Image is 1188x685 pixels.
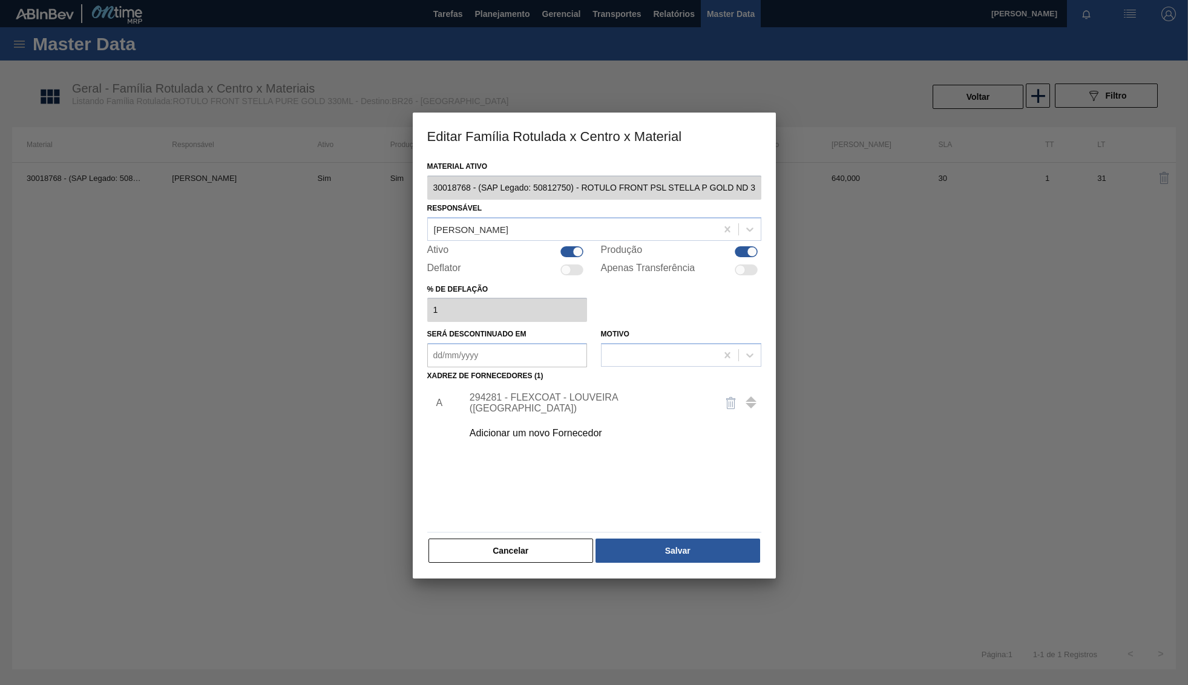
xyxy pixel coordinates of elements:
[470,428,707,439] div: Adicionar um novo Fornecedor
[427,158,761,175] label: Material ativo
[427,388,446,418] li: A
[601,263,695,277] label: Apenas Transferência
[724,396,738,410] img: delete-icon
[717,388,746,418] button: delete-icon
[596,539,760,563] button: Salvar
[427,281,588,298] label: % de deflação
[428,539,594,563] button: Cancelar
[427,372,543,380] label: Xadrez de Fornecedores (1)
[601,330,629,338] label: Motivo
[470,392,707,414] div: 294281 - FLEXCOAT - LOUVEIRA ([GEOGRAPHIC_DATA])
[427,244,449,259] label: Ativo
[427,204,482,212] label: Responsável
[427,343,588,367] input: dd/mm/yyyy
[427,263,461,277] label: Deflator
[413,113,776,159] h3: Editar Família Rotulada x Centro x Material
[427,330,527,338] label: Será descontinuado em
[601,244,643,259] label: Produção
[434,224,508,234] div: [PERSON_NAME]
